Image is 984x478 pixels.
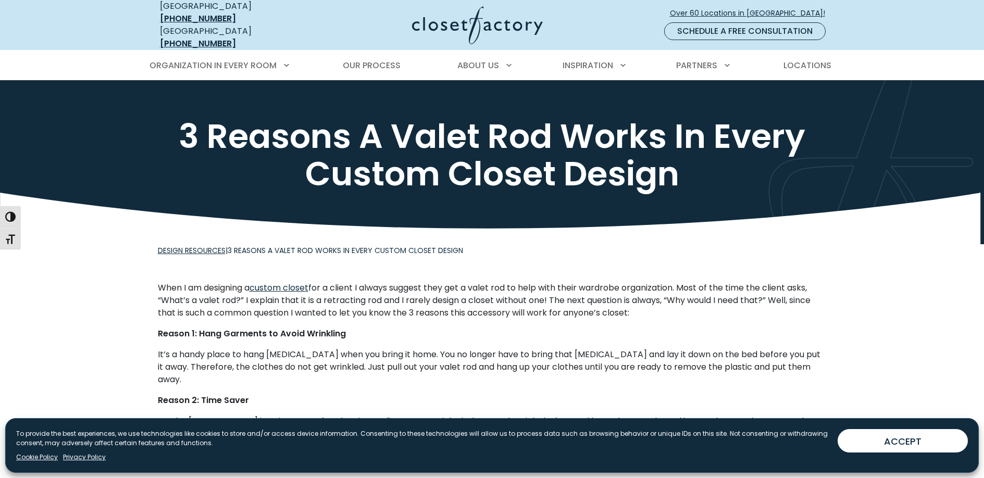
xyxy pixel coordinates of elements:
[343,59,401,71] span: Our Process
[250,282,308,294] a: custom closet
[838,429,968,452] button: ACCEPT
[412,6,543,44] img: Closet Factory Logo
[664,22,826,40] a: Schedule a Free Consultation
[783,59,831,71] span: Locations
[150,59,277,71] span: Organization in Every Room
[158,245,463,256] span: |
[63,452,106,462] a: Privacy Policy
[158,245,226,256] a: Design Resources
[158,348,827,386] p: It’s a handy place to hang [MEDICAL_DATA] when you bring it home. You no longer have to bring tha...
[457,59,499,71] span: About Us
[711,415,736,427] a: closet
[669,4,834,22] a: Over 60 Locations in [GEOGRAPHIC_DATA]!
[158,415,827,440] p: A valet [PERSON_NAME] is a time saver for planning outfits. You can pick clothes out the night be...
[160,37,236,49] a: [PHONE_NUMBER]
[670,8,833,19] span: Over 60 Locations in [GEOGRAPHIC_DATA]!
[160,12,236,24] a: [PHONE_NUMBER]
[160,25,311,50] div: [GEOGRAPHIC_DATA]
[16,429,829,448] p: To provide the best experiences, we use technologies like cookies to store and/or access device i...
[158,118,827,193] h1: 3 Reasons A Valet Rod Works In Every Custom Closet Design
[158,328,346,339] strong: Reason 1: Hang Garments to Avoid Wrinkling
[142,51,842,80] nav: Primary Menu
[228,245,463,256] span: 3 Reasons A Valet Rod Works In Every Custom Closet Design
[158,394,249,406] strong: Reason 2: Time Saver
[563,59,613,71] span: Inspiration
[158,282,827,319] p: When I am designing a for a client I always suggest they get a valet rod to help with their wardr...
[676,59,717,71] span: Partners
[16,452,58,462] a: Cookie Policy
